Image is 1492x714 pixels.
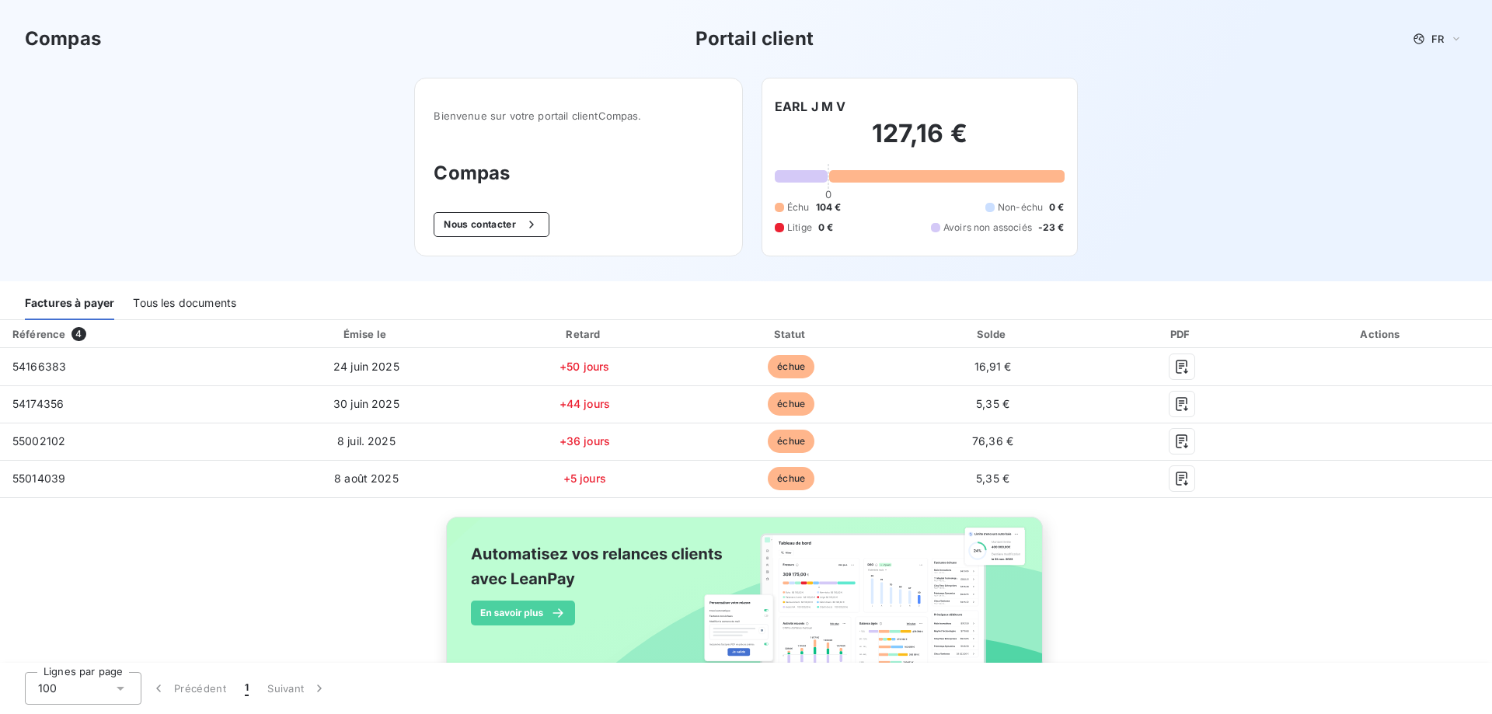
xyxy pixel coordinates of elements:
[563,472,606,485] span: +5 jours
[775,97,846,116] h6: EARL J M V
[768,467,814,490] span: échue
[775,118,1065,165] h2: 127,16 €
[1096,326,1268,342] div: PDF
[25,25,101,53] h3: Compas
[25,287,114,320] div: Factures à payer
[972,434,1013,448] span: 76,36 €
[12,360,66,373] span: 54166383
[434,159,723,187] h3: Compas
[334,472,399,485] span: 8 août 2025
[998,200,1043,214] span: Non-échu
[141,672,235,705] button: Précédent
[768,430,814,453] span: échue
[245,681,249,696] span: 1
[692,326,891,342] div: Statut
[333,360,399,373] span: 24 juin 2025
[12,434,65,448] span: 55002102
[768,355,814,378] span: échue
[559,397,610,410] span: +44 jours
[974,360,1012,373] span: 16,91 €
[333,397,399,410] span: 30 juin 2025
[38,681,57,696] span: 100
[695,25,814,53] h3: Portail client
[768,392,814,416] span: échue
[787,221,812,235] span: Litige
[818,221,833,235] span: 0 €
[825,188,831,200] span: 0
[71,327,85,341] span: 4
[976,397,1009,410] span: 5,35 €
[12,472,65,485] span: 55014039
[1431,33,1444,45] span: FR
[559,434,610,448] span: +36 jours
[12,328,65,340] div: Référence
[12,397,64,410] span: 54174356
[235,672,258,705] button: 1
[943,221,1032,235] span: Avoirs non associés
[1049,200,1064,214] span: 0 €
[1274,326,1489,342] div: Actions
[256,326,477,342] div: Émise le
[897,326,1089,342] div: Solde
[337,434,396,448] span: 8 juil. 2025
[787,200,810,214] span: Échu
[432,507,1060,698] img: banner
[133,287,236,320] div: Tous les documents
[434,212,549,237] button: Nous contacter
[976,472,1009,485] span: 5,35 €
[816,200,842,214] span: 104 €
[559,360,609,373] span: +50 jours
[258,672,336,705] button: Suivant
[483,326,686,342] div: Retard
[434,110,723,122] span: Bienvenue sur votre portail client Compas .
[1038,221,1065,235] span: -23 €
